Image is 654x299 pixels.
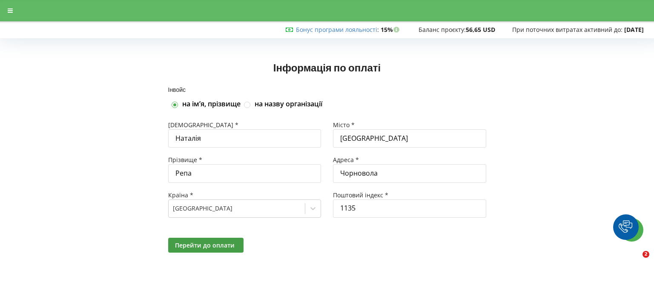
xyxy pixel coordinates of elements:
[381,26,402,34] strong: 15%
[466,26,495,34] strong: 56,65 USD
[175,241,235,249] span: Перейти до оплати
[512,26,622,34] span: При поточних витратах активний до:
[182,100,241,109] label: на імʼя, прізвище
[333,121,355,129] span: Місто *
[296,26,379,34] span: :
[168,86,186,93] span: Інвойс
[273,61,381,74] span: Інформація по оплаті
[419,26,466,34] span: Баланс проєкту:
[255,100,322,109] label: на назву організації
[333,156,359,164] span: Адреса *
[296,26,377,34] a: Бонус програми лояльності
[643,251,649,258] span: 2
[168,191,193,199] span: Країна *
[333,191,388,199] span: Поштовий індекс *
[168,238,244,253] button: Перейти до оплати
[168,156,202,164] span: Прізвище *
[168,121,238,129] span: [DEMOGRAPHIC_DATA] *
[624,26,644,34] strong: [DATE]
[625,251,645,271] iframe: Intercom live chat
